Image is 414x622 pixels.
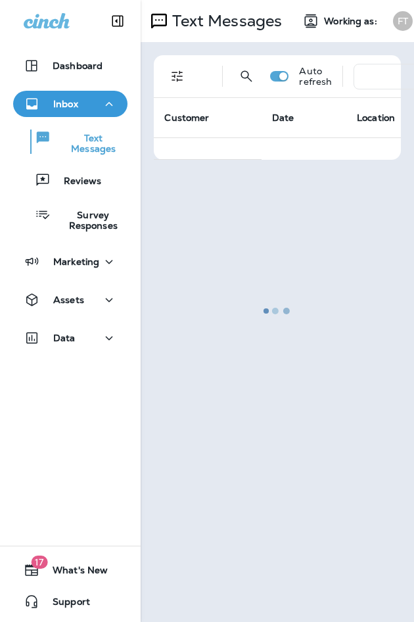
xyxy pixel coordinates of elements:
[13,91,127,117] button: Inbox
[13,124,127,160] button: Text Messages
[13,325,127,351] button: Data
[13,249,127,275] button: Marketing
[53,333,76,343] p: Data
[99,8,136,34] button: Collapse Sidebar
[13,588,127,615] button: Support
[53,256,99,267] p: Marketing
[13,53,127,79] button: Dashboard
[39,596,90,612] span: Support
[51,133,122,154] p: Text Messages
[53,60,103,71] p: Dashboard
[13,557,127,583] button: 17What's New
[31,556,47,569] span: 17
[51,210,122,231] p: Survey Responses
[53,295,84,305] p: Assets
[13,287,127,313] button: Assets
[13,166,127,194] button: Reviews
[51,176,101,188] p: Reviews
[53,99,78,109] p: Inbox
[13,201,127,237] button: Survey Responses
[39,565,108,581] span: What's New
